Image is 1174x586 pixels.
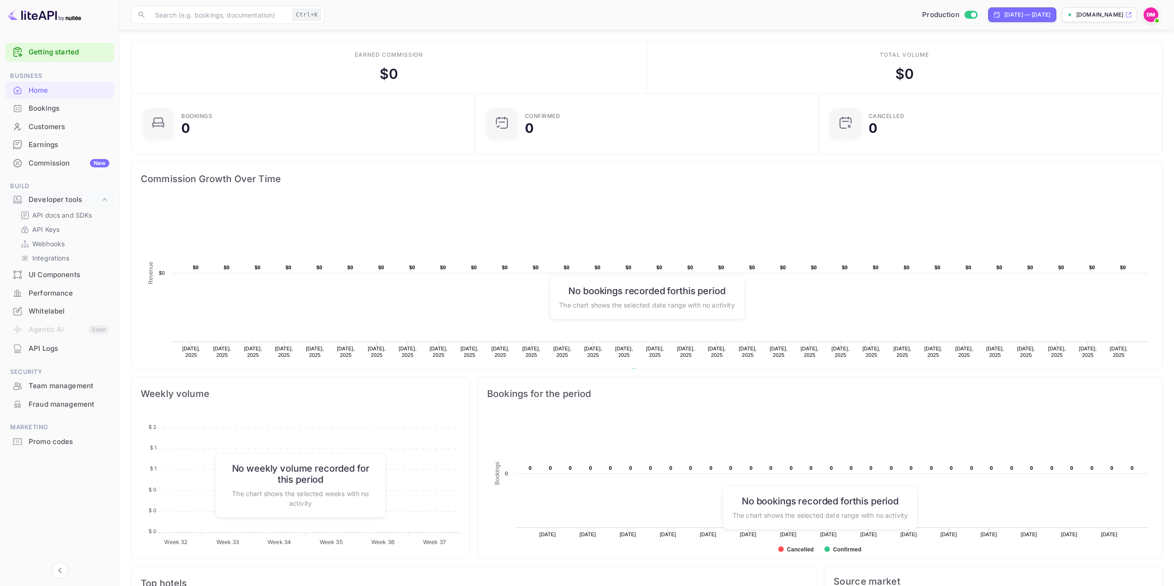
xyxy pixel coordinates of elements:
[1120,265,1126,270] text: $0
[399,346,417,358] text: [DATE], 2025
[904,265,910,270] text: $0
[20,239,107,249] a: Webhooks
[20,225,107,234] a: API Keys
[769,465,772,471] text: 0
[141,386,460,401] span: Weekly volume
[460,346,478,358] text: [DATE], 2025
[525,113,560,119] div: Confirmed
[950,465,953,471] text: 0
[924,346,942,358] text: [DATE], 2025
[1089,265,1095,270] text: $0
[6,302,114,320] div: Whitelabel
[1110,346,1128,358] text: [DATE], 2025
[368,346,386,358] text: [DATE], 2025
[409,265,415,270] text: $0
[584,346,602,358] text: [DATE], 2025
[29,103,109,114] div: Bookings
[292,9,321,21] div: Ctrl+K
[6,154,114,172] div: CommissionNew
[869,113,905,119] div: CANCELLED
[149,528,156,534] tspan: $ 0
[589,465,592,471] text: 0
[6,118,114,135] a: Customers
[6,82,114,100] div: Home
[656,265,662,270] text: $0
[709,465,712,471] text: 0
[559,285,734,296] h6: No bookings recorded for this period
[6,284,114,302] a: Performance
[149,507,156,514] tspan: $ 0
[1079,346,1097,358] text: [DATE], 2025
[842,265,848,270] text: $0
[471,265,477,270] text: $0
[626,265,632,270] text: $0
[6,100,114,118] div: Bookings
[6,367,114,377] span: Security
[1010,465,1013,471] text: 0
[29,437,109,447] div: Promo codes
[860,532,877,537] text: [DATE]
[733,495,908,506] h6: No bookings recorded for this period
[6,82,114,99] a: Home
[429,346,447,358] text: [DATE], 2025
[6,266,114,284] div: UI Components
[525,122,534,135] div: 0
[216,539,239,545] tspan: Week 33
[29,85,109,96] div: Home
[529,465,531,471] text: 0
[32,253,69,263] p: Integrations
[347,265,353,270] text: $0
[378,265,384,270] text: $0
[820,532,837,537] text: [DATE]
[32,239,65,249] p: Webhooks
[869,122,877,135] div: 0
[787,546,814,553] text: Cancelled
[1050,465,1053,471] text: 0
[213,346,231,358] text: [DATE], 2025
[749,265,755,270] text: $0
[316,265,322,270] text: $0
[539,532,556,537] text: [DATE]
[729,465,732,471] text: 0
[150,465,156,472] tspan: $ 1
[164,539,187,545] tspan: Week 32
[895,64,914,84] div: $ 0
[981,532,997,537] text: [DATE]
[700,532,716,537] text: [DATE]
[380,64,398,84] div: $ 0
[6,340,114,357] a: API Logs
[559,300,734,309] p: The chart shows the selected date range with no activity
[17,208,110,222] div: API docs and SDKs
[986,346,1004,358] text: [DATE], 2025
[1101,532,1118,537] text: [DATE]
[740,532,757,537] text: [DATE]
[1070,465,1073,471] text: 0
[17,237,110,250] div: Webhooks
[268,539,291,545] tspan: Week 34
[689,465,692,471] text: 0
[733,510,908,520] p: The chart shows the selected date range with no activity
[149,486,156,493] tspan: $ 0
[440,265,446,270] text: $0
[29,158,109,169] div: Commission
[148,261,154,284] text: Revenue
[677,346,695,358] text: [DATE], 2025
[830,465,833,471] text: 0
[32,210,92,220] p: API docs and SDKs
[873,265,879,270] text: $0
[930,465,933,471] text: 0
[29,122,109,132] div: Customers
[687,265,693,270] text: $0
[1144,7,1158,22] img: Dylan McLean
[669,465,672,471] text: 0
[780,265,786,270] text: $0
[52,562,68,579] button: Collapse navigation
[6,302,114,320] a: Whitelabel
[609,465,612,471] text: 0
[29,381,109,391] div: Team management
[569,465,572,471] text: 0
[32,225,60,234] p: API Keys
[833,546,861,553] text: Confirmed
[29,343,109,354] div: API Logs
[29,140,109,150] div: Earnings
